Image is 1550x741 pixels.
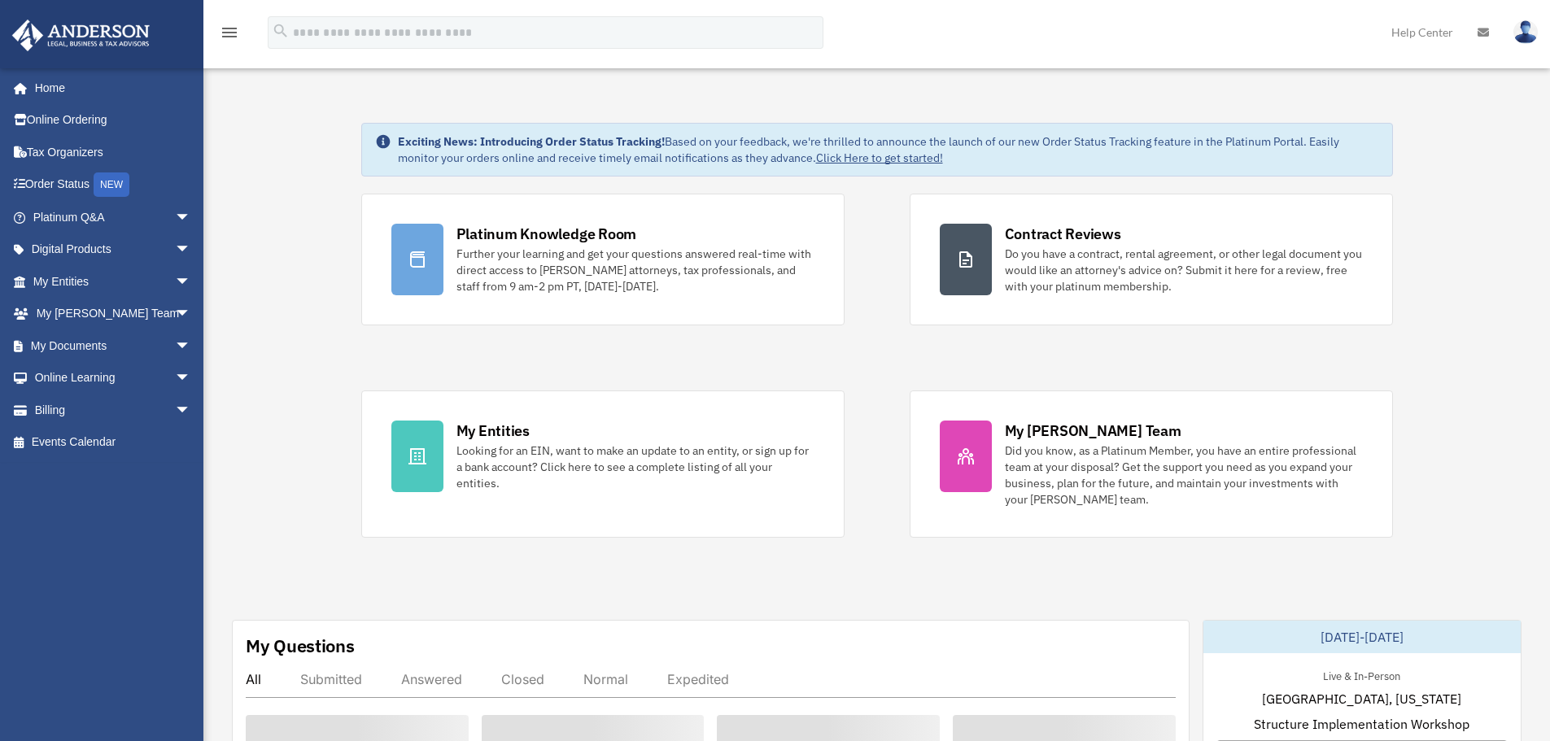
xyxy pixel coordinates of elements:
div: Did you know, as a Platinum Member, you have an entire professional team at your disposal? Get th... [1005,442,1363,508]
div: My Questions [246,634,355,658]
a: My Entities Looking for an EIN, want to make an update to an entity, or sign up for a bank accoun... [361,390,845,538]
a: Events Calendar [11,426,216,459]
span: arrow_drop_down [175,298,207,331]
div: Submitted [300,671,362,687]
a: Tax Organizers [11,136,216,168]
span: arrow_drop_down [175,201,207,234]
a: Home [11,72,207,104]
a: Platinum Q&Aarrow_drop_down [11,201,216,233]
div: Normal [583,671,628,687]
div: My [PERSON_NAME] Team [1005,421,1181,441]
span: [GEOGRAPHIC_DATA], [US_STATE] [1262,689,1461,708]
div: Do you have a contract, rental agreement, or other legal document you would like an attorney's ad... [1005,246,1363,294]
div: Answered [401,671,462,687]
span: arrow_drop_down [175,265,207,299]
a: Billingarrow_drop_down [11,394,216,426]
span: arrow_drop_down [175,329,207,363]
div: Contract Reviews [1005,224,1121,244]
i: menu [220,23,239,42]
span: Structure Implementation Workshop [1254,714,1469,734]
div: All [246,671,261,687]
div: Platinum Knowledge Room [456,224,637,244]
span: arrow_drop_down [175,394,207,427]
div: Closed [501,671,544,687]
a: menu [220,28,239,42]
div: [DATE]-[DATE] [1203,621,1521,653]
a: My [PERSON_NAME] Teamarrow_drop_down [11,298,216,330]
div: Based on your feedback, we're thrilled to announce the launch of our new Order Status Tracking fe... [398,133,1379,166]
a: Click Here to get started! [816,150,943,165]
span: arrow_drop_down [175,233,207,267]
a: My [PERSON_NAME] Team Did you know, as a Platinum Member, you have an entire professional team at... [910,390,1393,538]
a: Digital Productsarrow_drop_down [11,233,216,266]
a: Online Learningarrow_drop_down [11,362,216,394]
img: User Pic [1513,20,1538,44]
div: Expedited [667,671,729,687]
div: Live & In-Person [1310,666,1413,683]
img: Anderson Advisors Platinum Portal [7,20,155,51]
a: Order StatusNEW [11,168,216,202]
a: My Entitiesarrow_drop_down [11,265,216,298]
i: search [272,22,290,40]
div: My Entities [456,421,530,441]
div: Further your learning and get your questions answered real-time with direct access to [PERSON_NAM... [456,246,814,294]
a: Platinum Knowledge Room Further your learning and get your questions answered real-time with dire... [361,194,845,325]
a: My Documentsarrow_drop_down [11,329,216,362]
span: arrow_drop_down [175,362,207,395]
div: NEW [94,172,129,197]
div: Looking for an EIN, want to make an update to an entity, or sign up for a bank account? Click her... [456,442,814,491]
strong: Exciting News: Introducing Order Status Tracking! [398,134,665,149]
a: Online Ordering [11,104,216,137]
a: Contract Reviews Do you have a contract, rental agreement, or other legal document you would like... [910,194,1393,325]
